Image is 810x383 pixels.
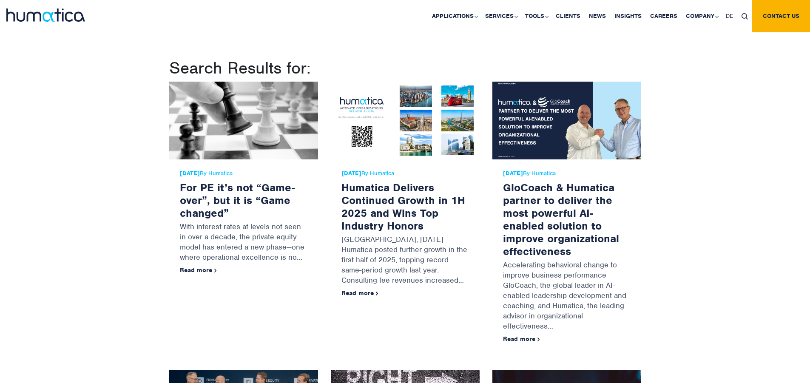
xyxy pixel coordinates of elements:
[341,289,378,297] a: Read more
[726,12,733,20] span: DE
[492,82,641,159] img: GloCoach & Humatica partner to deliver the most powerful AI-enabled solution to improve organizat...
[341,232,469,289] p: [GEOGRAPHIC_DATA], [DATE] – Humatica posted further growth in the first half of 2025, topping rec...
[503,335,540,343] a: Read more
[341,170,469,177] span: By Humatica
[180,181,295,220] a: For PE it’s not “Game-over”, but it is “Game changed”
[537,338,540,341] img: arrowicon
[503,181,619,258] a: GloCoach & Humatica partner to deliver the most powerful AI-enabled solution to improve organizat...
[6,9,85,22] img: logo
[180,219,307,267] p: With interest rates at levels not seen in over a decade, the private equity model has entered a n...
[503,170,631,177] span: By Humatica
[341,170,361,177] strong: [DATE]
[169,82,318,159] img: For PE it’s not “Game-over”, but it is “Game changed”
[742,13,748,20] img: search_icon
[180,170,307,177] span: By Humatica
[376,292,378,295] img: arrowicon
[331,82,480,159] img: Humatica Delivers Continued Growth in 1H 2025 and Wins Top Industry Honors
[180,170,200,177] strong: [DATE]
[214,269,217,272] img: arrowicon
[503,170,523,177] strong: [DATE]
[180,266,217,274] a: Read more
[341,181,465,233] a: Humatica Delivers Continued Growth in 1H 2025 and Wins Top Industry Honors
[503,258,631,335] p: Accelerating behavioral change to improve business performance GloCoach, the global leader in AI-...
[169,58,641,78] h1: Search Results for:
